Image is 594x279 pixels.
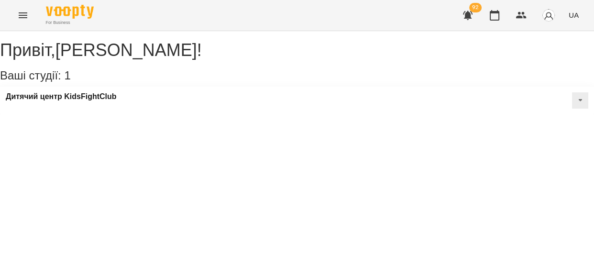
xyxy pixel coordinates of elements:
[46,5,94,19] img: Voopty Logo
[542,9,555,22] img: avatar_s.png
[64,69,70,82] span: 1
[46,20,94,26] span: For Business
[469,3,482,12] span: 92
[565,6,583,24] button: UA
[11,4,34,27] button: Menu
[569,10,579,20] span: UA
[6,92,117,101] a: Дитячий центр KidsFightClub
